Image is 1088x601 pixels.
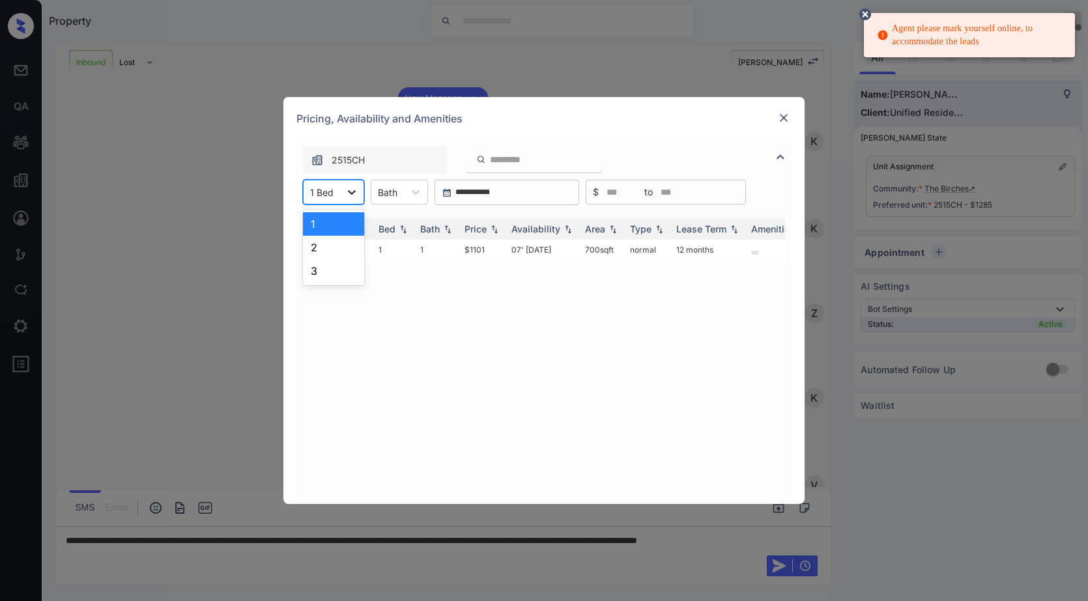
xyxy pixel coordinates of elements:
[653,225,666,234] img: sorting
[397,225,410,234] img: sorting
[671,240,746,260] td: 12 months
[580,240,625,260] td: 700 sqft
[476,154,486,165] img: icon-zuma
[415,240,459,260] td: 1
[311,154,324,167] img: icon-zuma
[751,223,795,234] div: Amenities
[459,240,506,260] td: $1101
[303,259,364,283] div: 3
[585,223,605,234] div: Area
[773,149,788,165] img: icon-zuma
[373,240,415,260] td: 1
[777,111,790,124] img: close
[465,223,487,234] div: Price
[303,236,364,259] div: 2
[593,185,599,199] span: $
[562,225,575,234] img: sorting
[379,223,395,234] div: Bed
[506,240,580,260] td: 07' [DATE]
[607,225,620,234] img: sorting
[332,153,365,167] span: 2515CH
[676,223,726,234] div: Lease Term
[441,225,454,234] img: sorting
[283,97,805,140] div: Pricing, Availability and Amenities
[625,240,671,260] td: normal
[420,223,440,234] div: Bath
[644,185,653,199] span: to
[877,17,1065,53] div: Agent please mark yourself online, to accommodate the leads
[728,225,741,234] img: sorting
[303,212,364,236] div: 1
[488,225,501,234] img: sorting
[511,223,560,234] div: Availability
[630,223,651,234] div: Type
